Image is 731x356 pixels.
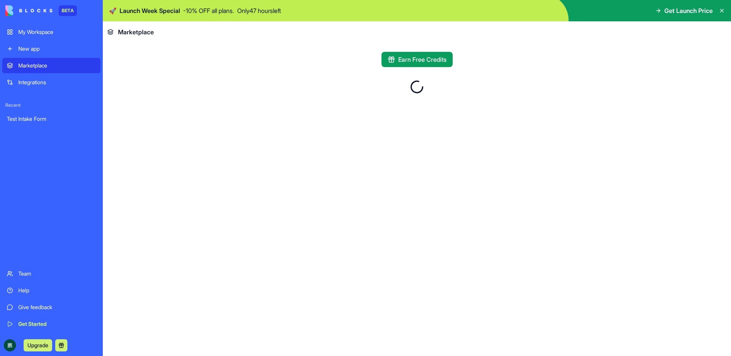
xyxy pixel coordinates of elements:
span: Marketplace [118,27,154,37]
a: Help [2,283,101,298]
img: ACg8ocLjXWUnVpaeGKTfvUR-HdIRNqt1kEwhLD0BnZPGRIdH0xxj4g=s96-c [4,339,16,351]
div: New app [18,45,96,53]
button: Upgrade [24,339,52,351]
p: - 10 % OFF all plans. [183,6,234,15]
span: 🚀 [109,6,117,15]
img: logo [5,5,53,16]
a: Marketplace [2,58,101,73]
div: Help [18,287,96,294]
a: BETA [5,5,77,16]
a: Test Intake Form [2,111,101,127]
span: Launch Week Special [120,6,180,15]
a: My Workspace [2,24,101,40]
div: Give feedback [18,303,96,311]
p: Only 47 hours left [237,6,281,15]
a: Integrations [2,75,101,90]
a: New app [2,41,101,56]
span: Get Launch Price [664,6,713,15]
div: My Workspace [18,28,96,36]
a: Team [2,266,101,281]
button: Earn Free Credits [381,52,453,67]
div: BETA [59,5,77,16]
span: Earn Free Credits [398,55,447,64]
a: Give feedback [2,300,101,315]
a: Upgrade [24,341,52,349]
div: Team [18,270,96,277]
div: Integrations [18,79,96,86]
div: Marketplace [18,62,96,69]
a: Get Started [2,316,101,332]
span: Recent [2,102,101,108]
div: Test Intake Form [7,115,96,123]
div: Get Started [18,320,96,328]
